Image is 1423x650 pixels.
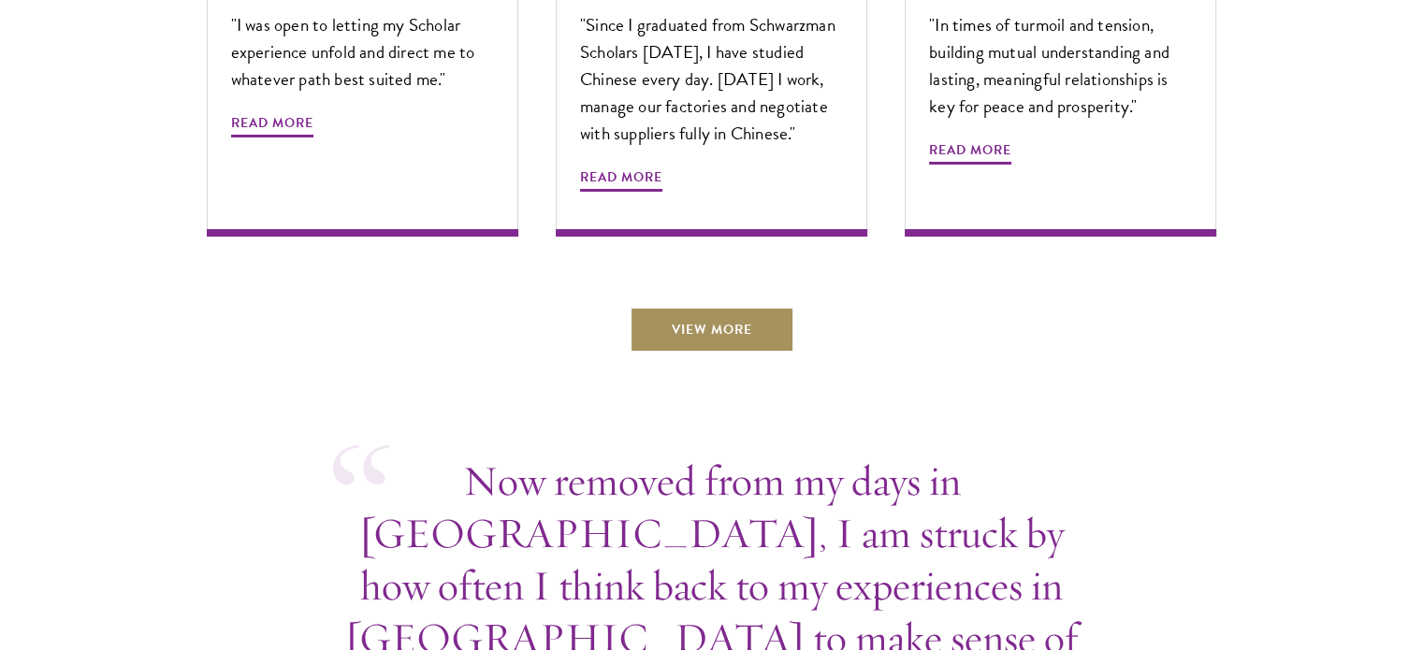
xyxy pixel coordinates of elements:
p: "Since I graduated from Schwarzman Scholars [DATE], I have studied Chinese every day. [DATE] I wo... [580,11,843,147]
p: "I was open to letting my Scholar experience unfold and direct me to whatever path best suited me." [231,11,494,93]
p: "In times of turmoil and tension, building mutual understanding and lasting, meaningful relations... [929,11,1192,120]
span: Read More [231,111,313,140]
a: View More [630,307,794,352]
span: Read More [580,166,662,195]
span: Read More [929,138,1011,167]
